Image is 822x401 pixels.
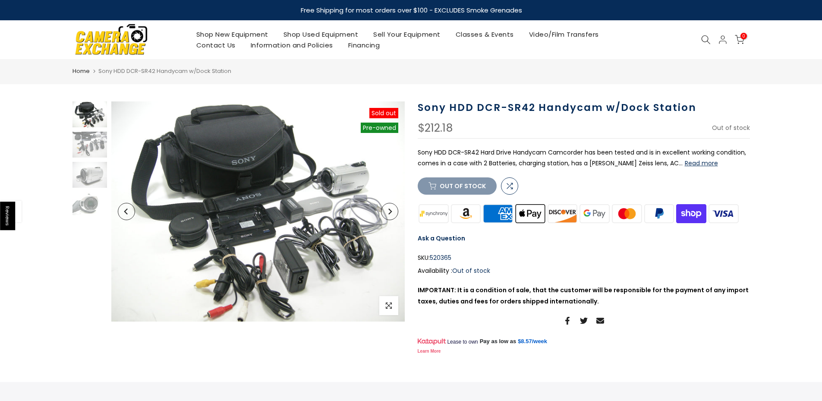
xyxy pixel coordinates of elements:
a: Share on Facebook [564,316,571,326]
img: Sony HDD DCR-SR42 Handycam w/Dock Station Video Equipment - Camcorders Sony 520365 [72,162,107,188]
a: Video/Film Transfers [521,29,606,40]
img: Sony HDD DCR-SR42 Handycam w/Dock Station Video Equipment - Camcorders Sony 520365 [111,101,405,322]
strong: IMPORTANT: It is a condition of sale, that the customer will be responsible for the payment of an... [418,286,749,305]
a: Share on Email [596,316,604,326]
a: Share on Twitter [580,316,588,326]
img: Sony HDD DCR-SR42 Handycam w/Dock Station Video Equipment - Camcorders Sony 520365 [72,132,107,158]
a: Contact Us [189,40,243,51]
a: Sell Your Equipment [366,29,448,40]
button: Previous [118,203,135,220]
a: Ask a Question [418,234,465,243]
img: apple pay [514,203,546,224]
p: Sony HDD DCR-SR42 Hard Drive Handycam Camcorder has been tested and is in excellent working condi... [418,147,750,169]
img: google pay [579,203,611,224]
span: Out of stock [452,266,490,275]
a: Learn More [418,349,441,354]
img: paypal [643,203,675,224]
a: 0 [735,35,744,44]
div: $212.18 [418,123,453,134]
img: master [611,203,643,224]
img: Sony HDD DCR-SR42 Handycam w/Dock Station Video Equipment - Camcorders Sony 520365 [72,101,107,127]
img: Sony HDD DCR-SR42 Handycam w/Dock Station Video Equipment - Camcorders Sony 520365 [72,192,107,218]
a: $8.57/week [518,338,547,345]
img: amazon payments [450,203,482,224]
img: visa [707,203,740,224]
img: american express [482,203,514,224]
span: 520365 [430,253,451,263]
div: SKU: [418,253,750,263]
span: Lease to own [447,338,478,345]
h1: Sony HDD DCR-SR42 Handycam w/Dock Station [418,101,750,114]
a: Classes & Events [448,29,521,40]
img: synchrony [418,203,450,224]
img: shopify pay [675,203,708,224]
button: Read more [685,159,718,167]
span: Sony HDD DCR-SR42 Handycam w/Dock Station [98,67,231,75]
span: Pay as low as [480,338,517,345]
span: Out of stock [712,123,750,132]
a: Home [72,67,90,76]
span: 0 [740,33,747,39]
a: Information and Policies [243,40,340,51]
a: Financing [340,40,387,51]
div: Availability : [418,265,750,276]
button: Next [381,203,398,220]
a: Shop New Equipment [189,29,276,40]
a: Shop Used Equipment [276,29,366,40]
img: discover [546,203,579,224]
strong: Free Shipping for most orders over $100 - EXCLUDES Smoke Grenades [300,6,522,15]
